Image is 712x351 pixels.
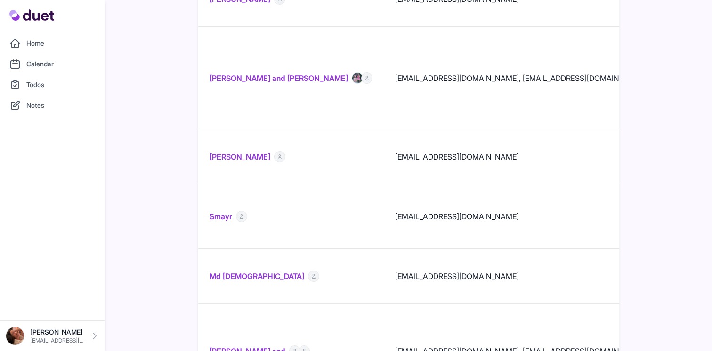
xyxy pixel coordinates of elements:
[352,72,363,84] img: IMG_4588.jpeg
[6,96,99,115] a: Notes
[6,75,99,94] a: Todos
[6,327,24,345] img: image.jpg
[6,55,99,73] a: Calendar
[6,34,99,53] a: Home
[210,151,270,162] a: [PERSON_NAME]
[210,72,348,84] a: [PERSON_NAME] and [PERSON_NAME]
[6,327,99,345] a: [PERSON_NAME] [EMAIL_ADDRESS][DOMAIN_NAME]
[384,27,658,129] td: [EMAIL_ADDRESS][DOMAIN_NAME], [EMAIL_ADDRESS][DOMAIN_NAME]
[210,211,232,222] a: Smayr
[384,249,658,304] td: [EMAIL_ADDRESS][DOMAIN_NAME]
[384,129,658,184] td: [EMAIL_ADDRESS][DOMAIN_NAME]
[384,184,658,249] td: [EMAIL_ADDRESS][DOMAIN_NAME]
[210,271,304,282] a: Md [DEMOGRAPHIC_DATA]
[30,337,84,344] p: [EMAIL_ADDRESS][DOMAIN_NAME]
[30,327,84,337] p: [PERSON_NAME]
